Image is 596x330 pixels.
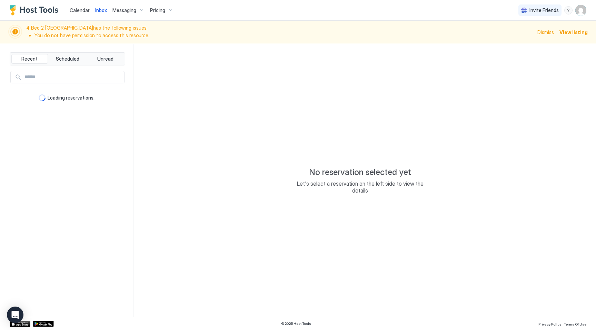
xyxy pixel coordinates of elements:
[33,321,54,327] a: Google Play Store
[97,56,113,62] span: Unread
[538,322,561,326] span: Privacy Policy
[564,322,586,326] span: Terms Of Use
[48,95,97,101] span: Loading reservations...
[70,7,90,14] a: Calendar
[564,6,573,14] div: menu
[34,32,533,39] li: You do not have permission to access this resource.
[150,7,165,13] span: Pricing
[26,25,533,40] span: 4 Bed 2 [GEOGRAPHIC_DATA] has the following issues:
[564,320,586,327] a: Terms Of Use
[56,56,79,62] span: Scheduled
[10,5,61,16] a: Host Tools Logo
[112,7,136,13] span: Messaging
[39,94,46,101] div: loading
[10,52,125,65] div: tab-group
[7,307,23,323] div: Open Intercom Messenger
[538,320,561,327] a: Privacy Policy
[95,7,107,14] a: Inbox
[49,54,86,64] button: Scheduled
[559,29,588,36] div: View listing
[70,7,90,13] span: Calendar
[95,7,107,13] span: Inbox
[529,7,559,13] span: Invite Friends
[291,180,429,194] span: Let's select a reservation on the left side to view the details
[87,54,123,64] button: Unread
[21,56,38,62] span: Recent
[537,29,554,36] div: Dismiss
[309,167,411,177] span: No reservation selected yet
[10,321,30,327] a: App Store
[281,321,311,326] span: © 2025 Host Tools
[575,5,586,16] div: User profile
[11,54,48,64] button: Recent
[22,71,124,83] input: Input Field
